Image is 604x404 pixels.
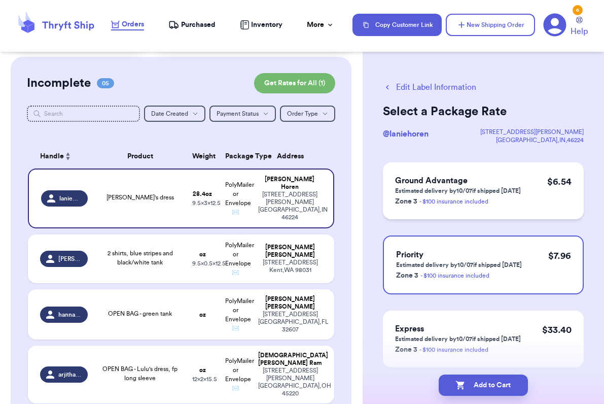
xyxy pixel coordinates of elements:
span: 9.5 x 3 x 12.5 [192,200,221,206]
th: Product [94,144,186,169]
span: PolyMailer or Envelope ✉️ [225,358,254,391]
button: Payment Status [209,106,276,122]
strong: 28.4 oz [193,191,212,197]
a: - $100 insurance included [419,347,488,353]
a: 6 [543,13,566,37]
span: PolyMailer or Envelope ✉️ [225,182,254,215]
a: Inventory [240,20,282,30]
span: arjithaaaaa [58,371,82,379]
a: - $100 insurance included [420,273,489,279]
strong: oz [199,367,206,373]
div: [STREET_ADDRESS] Kent , WA 98031 [258,259,322,274]
div: [STREET_ADDRESS][PERSON_NAME] [480,128,584,136]
a: Purchased [168,20,216,30]
p: $ 33.40 [542,323,572,337]
span: Express [395,325,424,333]
a: Orders [111,19,144,30]
button: Sort ascending [64,150,72,162]
span: Zone 3 [396,272,418,279]
button: New Shipping Order [446,14,535,36]
strong: oz [199,251,206,257]
span: 05 [97,78,114,88]
span: Ground Advantage [395,177,468,185]
span: Order Type [287,111,318,117]
span: 2 shirts, blue stripes and black/white tank [108,250,173,265]
span: Help [571,25,588,38]
span: Inventory [251,20,282,30]
input: Search [27,106,140,122]
span: Date Created [151,111,188,117]
p: Estimated delivery by 10/07 if shipped [DATE] [395,335,521,343]
th: Weight [186,144,219,169]
span: PolyMailer or Envelope ✉️ [225,242,254,276]
p: Estimated delivery by 10/07 if shipped [DATE] [396,261,522,269]
button: Copy Customer Link [352,14,442,36]
p: $ 7.96 [548,249,571,263]
div: [PERSON_NAME] Horen [258,176,321,191]
h2: Incomplete [27,75,91,91]
span: 9.5 x 0.5 x 12.5 [192,260,226,266]
div: [PERSON_NAME] [PERSON_NAME] [258,244,322,259]
span: PolyMailer or Envelope ✉️ [225,298,254,331]
div: [STREET_ADDRESS][PERSON_NAME] [GEOGRAPHIC_DATA] , OH 45220 [258,367,322,397]
p: Estimated delivery by 10/07 if shipped [DATE] [395,187,521,195]
div: [PERSON_NAME] [PERSON_NAME] [258,295,322,311]
span: Zone 3 [395,346,417,353]
div: [STREET_ADDRESS][PERSON_NAME] [GEOGRAPHIC_DATA] , IN 46224 [258,191,321,221]
a: Help [571,17,588,38]
span: @ laniehoren [383,130,429,138]
span: OPEN BAG - Lulu's dress, fp long sleeve [102,366,177,381]
span: [PERSON_NAME].marcoe0716 [58,255,82,263]
button: Add to Cart [439,375,528,396]
div: [STREET_ADDRESS] [GEOGRAPHIC_DATA] , FL 32607 [258,311,322,333]
button: Date Created [144,106,205,122]
span: Handle [40,151,64,162]
span: laniehoren [59,194,82,203]
strong: oz [199,312,206,318]
span: Zone 3 [395,198,417,205]
div: [DEMOGRAPHIC_DATA] [PERSON_NAME] Ram [258,352,322,367]
span: OPEN BAG - green tank [108,311,172,317]
a: - $100 insurance included [419,198,488,205]
button: Get Rates for All (1) [254,73,335,93]
div: More [307,20,334,30]
div: 6 [573,5,583,15]
span: Orders [122,19,144,29]
button: Order Type [280,106,335,122]
th: Address [252,144,334,169]
h2: Select a Package Rate [383,104,584,120]
span: Priority [396,251,423,259]
th: Package Type [219,144,252,169]
span: 12 x 2 x 15.5 [192,376,217,382]
div: [GEOGRAPHIC_DATA] , IN , 46224 [480,136,584,144]
span: Purchased [181,20,216,30]
span: Payment Status [217,111,259,117]
span: [PERSON_NAME]'s dress [106,194,174,200]
span: hannahxrizzo [58,311,82,319]
button: Edit Label Information [383,81,476,93]
p: $ 6.54 [547,175,572,189]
